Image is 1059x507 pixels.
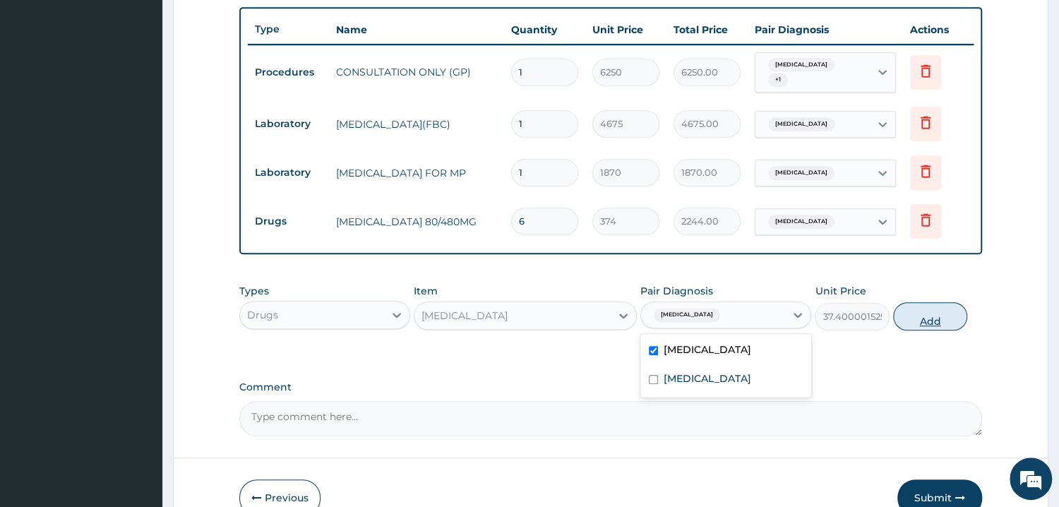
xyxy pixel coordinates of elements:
label: Item [414,284,438,298]
span: [MEDICAL_DATA] [768,58,834,72]
td: [MEDICAL_DATA](FBC) [329,110,504,138]
td: Procedures [248,59,329,85]
th: Pair Diagnosis [748,16,903,44]
button: Add [893,302,967,330]
label: Types [239,285,269,297]
img: d_794563401_company_1708531726252_794563401 [26,71,57,106]
label: [MEDICAL_DATA] [664,342,751,357]
th: Unit Price [585,16,666,44]
td: Drugs [248,208,329,234]
th: Total Price [666,16,748,44]
span: [MEDICAL_DATA] [768,117,834,131]
td: [MEDICAL_DATA] 80/480MG [329,208,504,236]
td: Laboratory [248,160,329,186]
div: Minimize live chat window [232,7,265,41]
textarea: Type your message and hit 'Enter' [7,348,269,398]
th: Name [329,16,504,44]
label: Comment [239,381,982,393]
span: [MEDICAL_DATA] [768,166,834,180]
div: [MEDICAL_DATA] [421,309,508,323]
td: CONSULTATION ONLY (GP) [329,58,504,86]
th: Type [248,16,329,42]
td: [MEDICAL_DATA] FOR MP [329,159,504,187]
span: We're online! [82,159,195,302]
div: Drugs [247,308,278,322]
th: Quantity [504,16,585,44]
label: Unit Price [815,284,866,298]
th: Actions [903,16,974,44]
td: Laboratory [248,111,329,137]
span: [MEDICAL_DATA] [654,308,720,322]
label: Pair Diagnosis [640,284,713,298]
label: [MEDICAL_DATA] [664,371,751,386]
span: [MEDICAL_DATA] [768,215,834,229]
div: Chat with us now [73,79,237,97]
span: + 1 [768,73,788,87]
